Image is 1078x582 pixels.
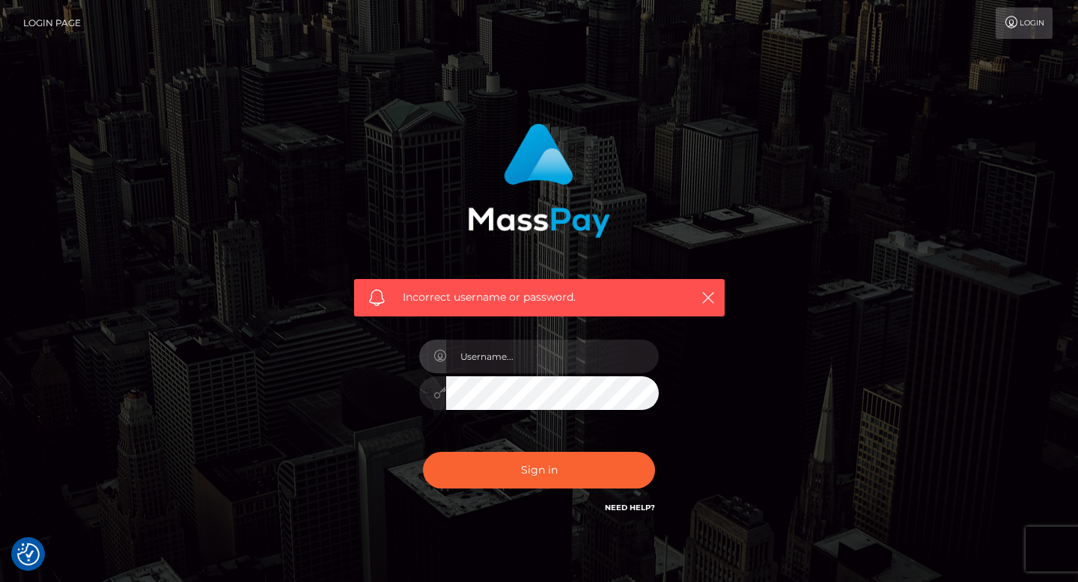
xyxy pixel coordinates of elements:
a: Need Help? [605,503,655,512]
input: Username... [446,340,659,373]
a: Login [996,7,1053,39]
img: MassPay Login [468,123,610,238]
img: Revisit consent button [17,543,40,566]
button: Sign in [423,452,655,488]
a: Login Page [23,7,81,39]
button: Consent Preferences [17,543,40,566]
span: Incorrect username or password. [403,290,676,305]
